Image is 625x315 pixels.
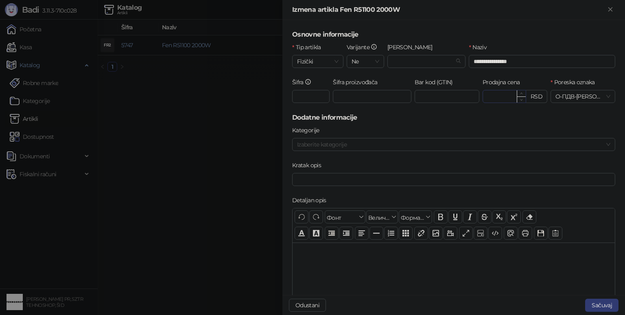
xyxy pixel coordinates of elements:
[549,227,562,240] button: Шаблон
[292,30,615,39] h5: Osnovne informacije
[392,55,454,68] input: Robna marka
[492,210,506,223] button: Индексирано
[292,43,326,52] label: Tip artikla
[526,90,547,103] div: RSD
[448,210,462,223] button: Подвучено
[292,126,324,135] label: Kategorije
[384,227,398,240] button: Листа
[585,299,618,312] button: Sačuvaj
[333,90,411,103] input: Šifra proizvođača
[292,78,317,87] label: Šifra
[292,5,605,15] div: Izmena artikla Fen R51100 2000W
[297,55,339,68] span: Fizički
[459,227,473,240] button: Приказ преко целог екрана
[309,227,323,240] button: Боја позадине
[347,43,382,52] label: Varijante
[478,210,492,223] button: Прецртано
[292,173,615,186] input: Kratak opis
[292,196,331,205] label: Detaljan opis
[469,43,492,52] label: Naziv
[463,210,477,223] button: Искошено
[551,78,600,87] label: Poreska oznaka
[399,210,432,223] button: Формати
[309,210,323,223] button: Понови
[605,5,615,15] button: Zatvori
[507,210,521,223] button: Експонент
[414,227,428,240] button: Веза
[415,78,458,87] label: Bar kod (GTIN)
[483,78,525,87] label: Prodajna cena
[333,78,382,87] label: Šifra proizvođača
[325,227,339,240] button: Извлачење
[415,90,479,103] input: Bar kod (GTIN)
[517,96,526,103] span: Decrease Value
[520,98,523,101] span: down
[366,210,398,223] button: Величина
[555,90,610,103] span: О-ПДВ - [PERSON_NAME] ( 20,00 %)
[325,210,365,223] button: Фонт
[522,210,536,223] button: Уклони формат
[369,227,383,240] button: Хоризонтална линија
[488,227,502,240] button: Приказ кода
[429,227,443,240] button: Слика
[399,227,413,240] button: Табела
[292,161,326,170] label: Kratak opis
[292,113,615,122] h5: Dodatne informacije
[474,227,487,240] button: Прикажи блокове
[504,227,518,240] button: Преглед
[444,227,457,240] button: Видео
[339,227,353,240] button: Увлачење
[469,55,615,68] input: Naziv
[534,227,548,240] button: Сачувај
[295,210,308,223] button: Поврати
[355,227,369,240] button: Поравнање
[520,92,523,95] span: up
[352,55,379,68] span: Ne
[295,227,308,240] button: Боја текста
[518,227,532,240] button: Штампај
[434,210,448,223] button: Подебљано
[387,43,437,52] label: Robna marka
[289,299,326,312] button: Odustani
[517,90,526,96] span: Increase Value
